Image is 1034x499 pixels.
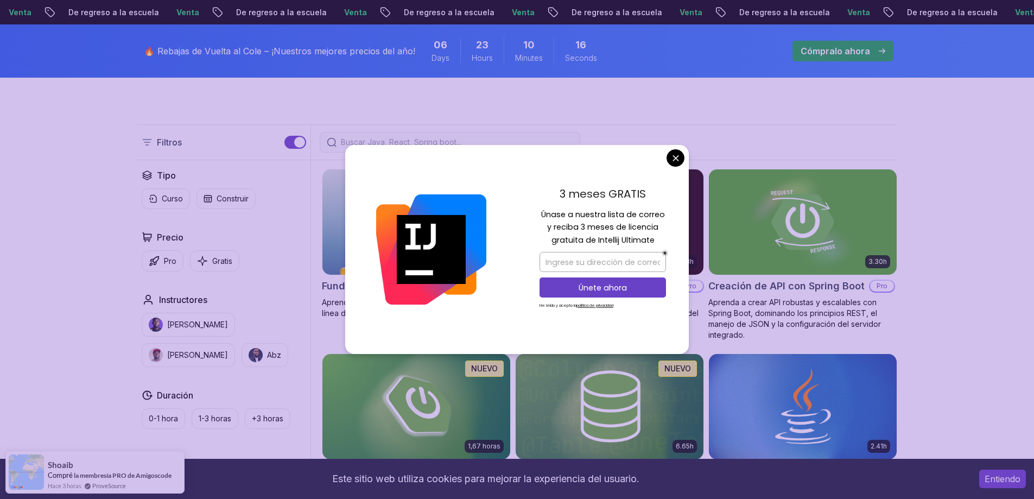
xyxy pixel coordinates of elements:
[322,280,430,292] font: Fundamentos de Linux
[199,414,231,423] font: 1-3 horas
[48,460,73,470] font: Shoaib
[817,8,840,17] font: Venta
[979,470,1026,488] button: Aceptar cookies
[575,37,586,53] span: 16 Seconds
[476,37,489,53] span: 23 Hours
[146,8,169,17] font: Venta
[192,408,238,429] button: 1-3 horas
[249,348,263,362] img: imagen del instructor
[432,53,449,64] span: Days
[708,280,865,292] font: Creación de API con Spring Boot
[708,169,897,340] a: Creación de API con la tarjeta Spring Boot3.30hCreación de API con Spring BootProAprenda a crear ...
[709,8,800,17] font: De regreso a la escuela
[159,294,207,305] font: Instructores
[468,442,500,450] font: 1,67 horas
[676,442,694,450] font: 6.65h
[48,482,81,489] font: Hace 3 horas
[649,8,672,17] font: Venta
[252,414,283,423] font: +3 horas
[196,188,256,209] button: Construir
[38,8,129,17] font: De regreso a la escuela
[481,8,504,17] font: Venta
[341,137,573,148] input: Buscar Java, React, Spring boot...
[801,46,870,56] font: Cómpralo ahora
[149,318,163,332] img: imagen del instructor
[515,53,543,64] span: Minutes
[206,8,296,17] font: De regreso a la escuela
[877,8,967,17] font: De regreso a la escuela
[157,170,176,181] font: Tipo
[434,37,447,53] span: 6 Days
[157,232,183,243] font: Precio
[871,442,887,450] font: 2.41h
[245,408,290,429] button: +3 horas
[664,364,691,373] font: NUEVO
[523,37,535,53] span: 10 Minutes
[471,364,498,373] font: NUEVO
[48,471,73,479] font: Compré
[92,481,126,490] a: ProveSource
[157,137,182,148] font: Filtros
[164,256,176,266] font: Pro
[149,414,178,423] font: 0-1 hora
[142,343,235,367] button: imagen del instructor[PERSON_NAME]
[985,8,1007,17] font: Venta
[516,354,703,459] img: Tarjeta JPA de Spring Data
[167,350,228,359] font: [PERSON_NAME]
[149,348,163,362] img: imagen del instructor
[877,282,887,290] font: Pro
[162,194,183,203] font: Curso
[686,282,696,290] font: Pro
[373,8,464,17] font: De regreso a la escuela
[314,8,337,17] font: Venta
[322,169,511,319] a: Tarjeta de fundamentos de Linux6.00hFundamentos de LinuxProAprenda los fundamentos de Linux y cóm...
[92,482,126,489] font: ProveSource
[9,454,44,490] img: Imagen de notificación de prueba social de Provesource
[142,313,235,337] button: imagen del instructor[PERSON_NAME]
[217,194,249,203] font: Construir
[709,354,897,459] img: Tarjeta de Java para principiantes
[157,390,193,401] font: Duración
[868,257,887,266] font: 3.30h
[190,250,239,271] button: Gratis
[322,298,509,318] font: Aprenda los fundamentos de Linux y cómo utilizar la línea de comandos.
[144,46,415,56] font: 🔥 Rebajas de Vuelta al Cole – ¡Nuestros mejores precios del año!
[985,473,1020,484] font: Entiendo
[472,53,493,64] span: Hours
[322,354,510,459] img: Tarjeta Spring Boot para principiantes
[167,320,228,329] font: [PERSON_NAME]
[74,471,172,479] a: la membresía PRO de Amigoscode
[242,343,288,367] button: imagen del instructorAbz
[708,298,881,339] font: Aprenda a crear API robustas y escalables con Spring Boot, dominando los principios REST, el mane...
[142,188,190,209] button: Curso
[212,256,232,266] font: Gratis
[565,53,597,64] span: Seconds
[142,408,185,429] button: 0-1 hora
[332,473,639,484] font: Este sitio web utiliza cookies para mejorar la experiencia del usuario.
[541,8,632,17] font: De regreso a la escuela
[142,250,183,271] button: Pro
[322,169,510,275] img: Tarjeta de fundamentos de Linux
[267,350,281,359] font: Abz
[709,169,897,275] img: Creación de API con la tarjeta Spring Boot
